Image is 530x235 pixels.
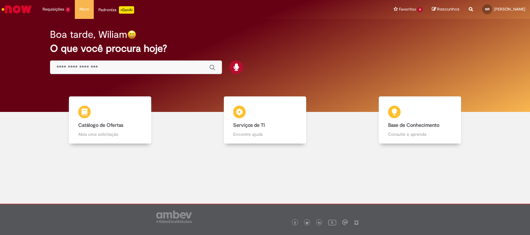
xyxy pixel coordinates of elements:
[485,7,490,11] span: WR
[188,96,342,144] a: Serviços de TI Encontre ajuda
[399,6,416,12] span: Favoritos
[494,7,525,12] span: [PERSON_NAME]
[388,131,452,137] p: Consulte e aprenda
[437,6,460,12] span: Rascunhos
[43,6,64,12] span: Requisições
[156,211,192,223] img: logo_footer_ambev_rotulo_gray.png
[417,7,423,12] span: 4
[119,6,134,14] p: +GenAi
[233,131,297,137] p: Encontre ajuda
[50,29,127,40] h2: Boa tarde, Wiliam
[79,6,89,12] span: More
[33,96,188,144] a: Catálogo de Ofertas Abra uma solicitação
[78,131,142,137] p: Abra uma solicitação
[432,7,460,12] a: Rascunhos
[293,221,297,224] img: logo_footer_facebook.png
[328,218,336,226] img: logo_footer_youtube.png
[50,43,480,54] h2: O que você procura hoje?
[1,3,33,16] img: ServiceNow
[318,221,321,225] img: logo_footer_linkedin.png
[342,96,497,144] a: Base de Conhecimento Consulte e aprenda
[98,6,134,14] div: Padroniza
[66,7,70,12] span: 1
[306,221,309,224] img: logo_footer_twitter.png
[127,30,136,39] img: happy-face.png
[388,122,439,128] b: Base de Conhecimento
[342,219,348,225] img: logo_footer_workplace.png
[354,219,359,225] img: logo_footer_naosei.png
[78,122,123,128] b: Catálogo de Ofertas
[233,122,265,128] b: Serviços de TI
